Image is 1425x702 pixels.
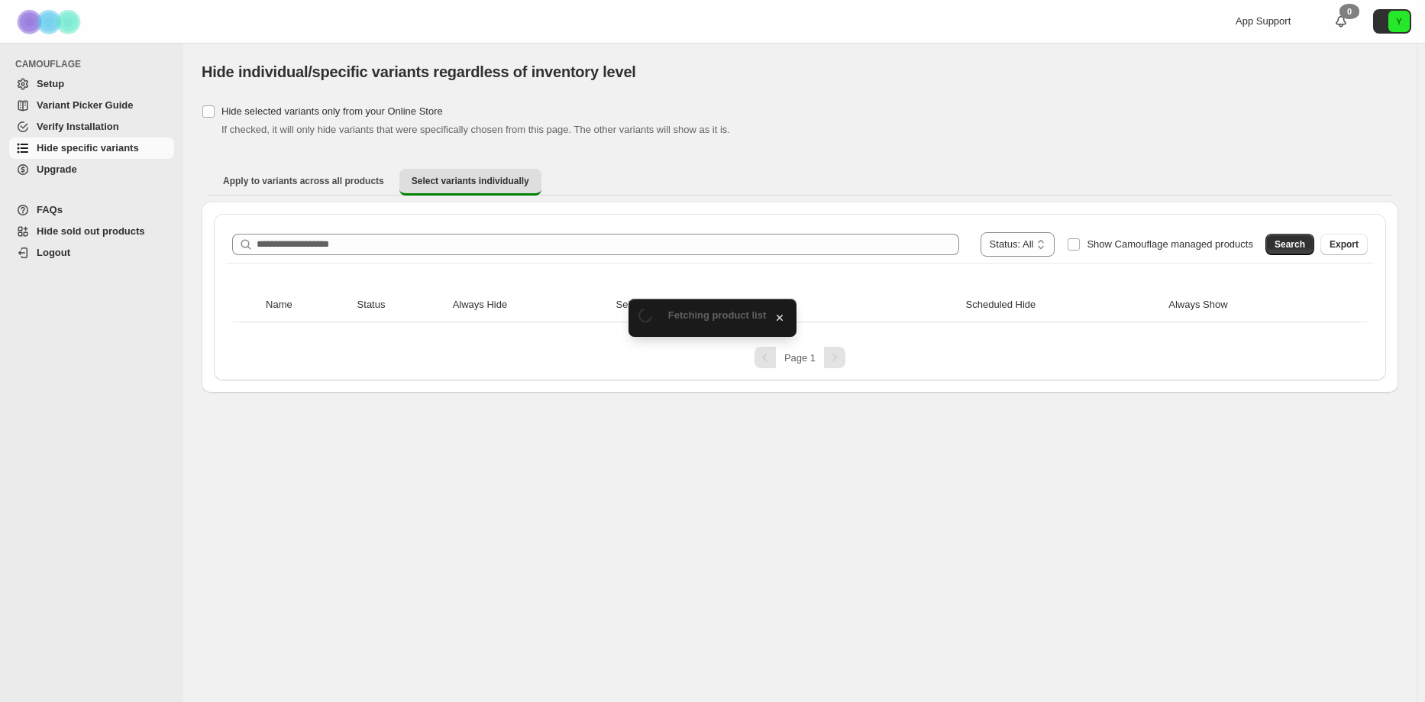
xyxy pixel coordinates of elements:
a: Verify Installation [9,116,174,137]
button: Avatar with initials Y [1373,9,1411,34]
span: Variant Picker Guide [37,99,133,111]
span: Select variants individually [412,175,529,187]
button: Export [1320,234,1368,255]
a: Setup [9,73,174,95]
span: Search [1275,238,1305,251]
span: Page 1 [784,352,816,364]
a: Hide sold out products [9,221,174,242]
div: Select variants individually [202,202,1398,393]
a: Upgrade [9,159,174,180]
span: If checked, it will only hide variants that were specifically chosen from this page. The other va... [221,124,730,135]
a: 0 [1333,14,1349,29]
button: Apply to variants across all products [211,169,396,193]
button: Search [1265,234,1314,255]
span: Setup [37,78,64,89]
img: Camouflage [12,1,89,43]
span: CAMOUFLAGE [15,58,176,70]
nav: Pagination [226,347,1374,368]
a: Logout [9,242,174,264]
span: FAQs [37,204,63,215]
th: Scheduled Hide [961,288,1165,322]
th: Name [261,288,353,322]
span: Verify Installation [37,121,119,132]
th: Always Show [1164,288,1339,322]
span: Apply to variants across all products [223,175,384,187]
button: Select variants individually [399,169,541,196]
span: Upgrade [37,163,77,175]
span: Avatar with initials Y [1388,11,1410,32]
th: Selected/Excluded Countries [611,288,961,322]
span: Hide specific variants [37,142,139,154]
th: Status [353,288,448,322]
th: Always Hide [448,288,612,322]
a: FAQs [9,199,174,221]
span: App Support [1236,15,1291,27]
span: Show Camouflage managed products [1087,238,1253,250]
span: Fetching product list [668,309,767,321]
span: Export [1330,238,1359,251]
span: Logout [37,247,70,258]
a: Hide specific variants [9,137,174,159]
div: 0 [1339,4,1359,19]
span: Hide sold out products [37,225,145,237]
span: Hide selected variants only from your Online Store [221,105,443,117]
text: Y [1396,17,1402,26]
a: Variant Picker Guide [9,95,174,116]
span: Hide individual/specific variants regardless of inventory level [202,63,636,80]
